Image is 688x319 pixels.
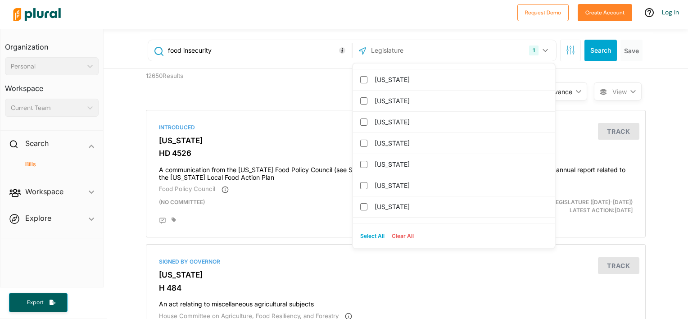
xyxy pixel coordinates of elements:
div: Relevance [542,87,572,96]
h3: Workspace [5,75,99,95]
div: Current Team [11,103,84,113]
label: [US_STATE] [375,73,546,87]
label: [US_STATE] [375,179,546,192]
label: [US_STATE] [375,137,546,150]
label: [US_STATE] [375,200,546,214]
div: Signed by Governor [159,258,633,266]
h4: An act relating to miscellaneous agricultural subjects [159,296,633,308]
button: Export [9,293,68,312]
button: 1 [525,42,554,59]
label: [US_STATE] [375,115,546,129]
label: [US_STATE] [375,158,546,171]
input: Enter keywords, bill # or legislator name [167,42,349,59]
button: Track [598,257,639,274]
div: Latest Action: [DATE] [477,198,639,214]
button: Search [584,40,617,61]
span: Search Filters [566,46,575,53]
h2: Search [25,138,49,148]
a: Request Demo [517,7,569,17]
div: (no committee) [152,198,477,214]
div: Personal [11,62,84,71]
button: Request Demo [517,4,569,21]
a: Create Account [578,7,632,17]
h3: HD 4526 [159,149,633,158]
div: Add tags [172,217,176,223]
span: View [612,87,627,96]
div: 12650 Results [139,69,267,103]
button: Track [598,123,639,140]
label: [US_STATE] [375,221,546,235]
button: Clear All [388,229,417,243]
button: Save [620,40,643,61]
button: Select All [357,229,388,243]
div: 1 [529,46,539,55]
span: Food Policy Council [159,185,215,192]
h3: [US_STATE] [159,136,633,145]
input: Legislature [370,42,466,59]
div: Tooltip anchor [338,46,346,55]
button: Create Account [578,4,632,21]
label: [US_STATE] [375,94,546,108]
h4: A communication from the [US_STATE] Food Policy Council (see Section 6C(e) of Chapter 20 of the G... [159,162,633,182]
div: Add Position Statement [159,217,166,224]
div: Introduced [159,123,633,132]
h3: Organization [5,34,99,54]
a: Bills [14,160,94,169]
span: Export [21,299,50,306]
span: 194th Legislature ([DATE]-[DATE]) [534,199,633,205]
h3: H 484 [159,283,633,292]
h3: [US_STATE] [159,270,633,279]
a: Log In [662,8,679,16]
